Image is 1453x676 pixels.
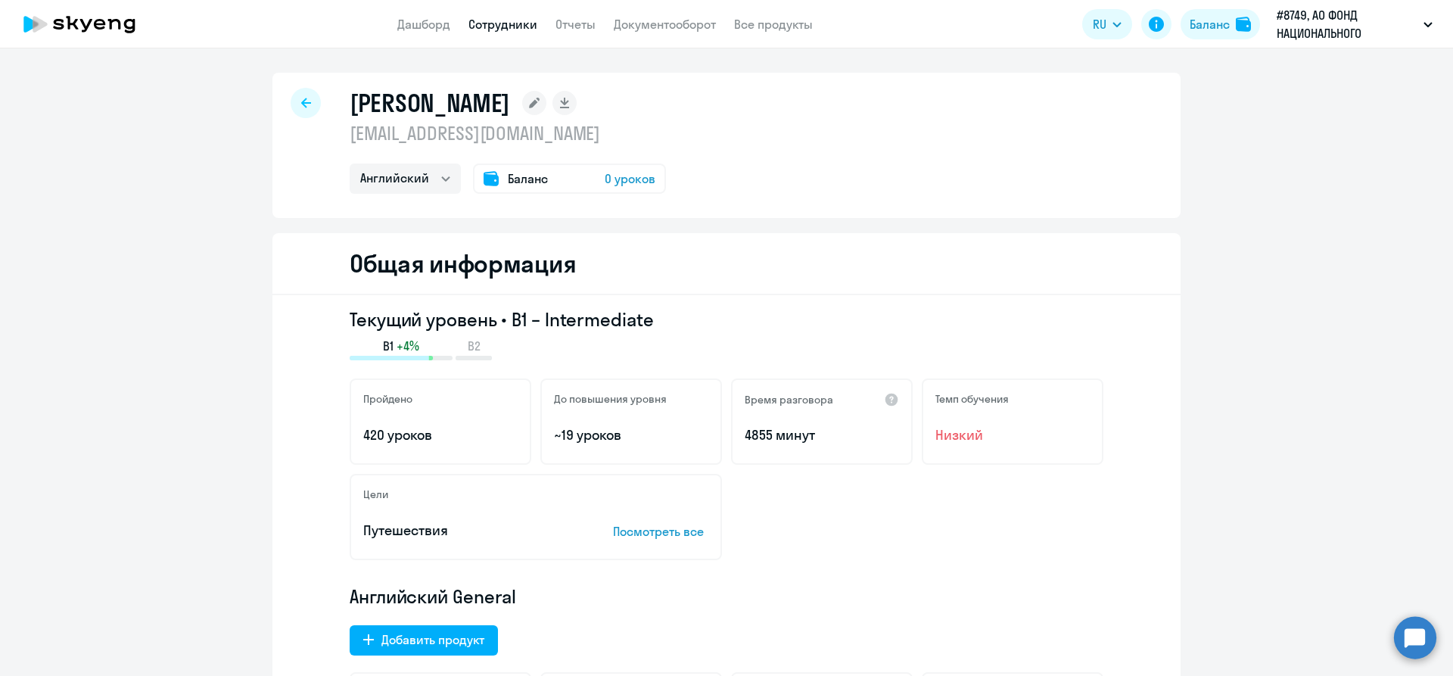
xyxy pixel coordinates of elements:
h5: До повышения уровня [554,392,667,406]
h5: Цели [363,488,388,501]
span: RU [1093,15,1106,33]
div: Добавить продукт [381,631,484,649]
h5: Время разговора [745,393,833,407]
p: Путешествия [363,521,566,540]
a: Все продукты [734,17,813,32]
p: [EMAIL_ADDRESS][DOMAIN_NAME] [350,121,666,145]
span: Низкий [935,425,1090,445]
p: ~19 уроков [554,425,708,445]
p: 420 уроков [363,425,518,445]
h1: [PERSON_NAME] [350,88,510,118]
a: Сотрудники [468,17,537,32]
span: B1 [383,338,394,354]
span: 0 уроков [605,170,655,188]
p: Посмотреть все [613,522,708,540]
button: Добавить продукт [350,625,498,656]
div: Баланс [1190,15,1230,33]
span: B2 [468,338,481,354]
button: Балансbalance [1181,9,1260,39]
a: Отчеты [555,17,596,32]
h3: Текущий уровень • B1 – Intermediate [350,307,1103,332]
button: #8749, АО ФОНД НАЦИОНАЛЬНОГО БЛАГОСОСТОЯНИЯ САМРУК-КАЗЫНА [1269,6,1440,42]
span: Английский General [350,584,516,609]
h5: Темп обучения [935,392,1009,406]
h5: Пройдено [363,392,412,406]
img: balance [1236,17,1251,32]
a: Дашборд [397,17,450,32]
h2: Общая информация [350,248,576,279]
span: Баланс [508,170,548,188]
p: #8749, АО ФОНД НАЦИОНАЛЬНОГО БЛАГОСОСТОЯНИЯ САМРУК-КАЗЫНА [1277,6,1417,42]
button: RU [1082,9,1132,39]
p: 4855 минут [745,425,899,445]
a: Документооборот [614,17,716,32]
span: +4% [397,338,419,354]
